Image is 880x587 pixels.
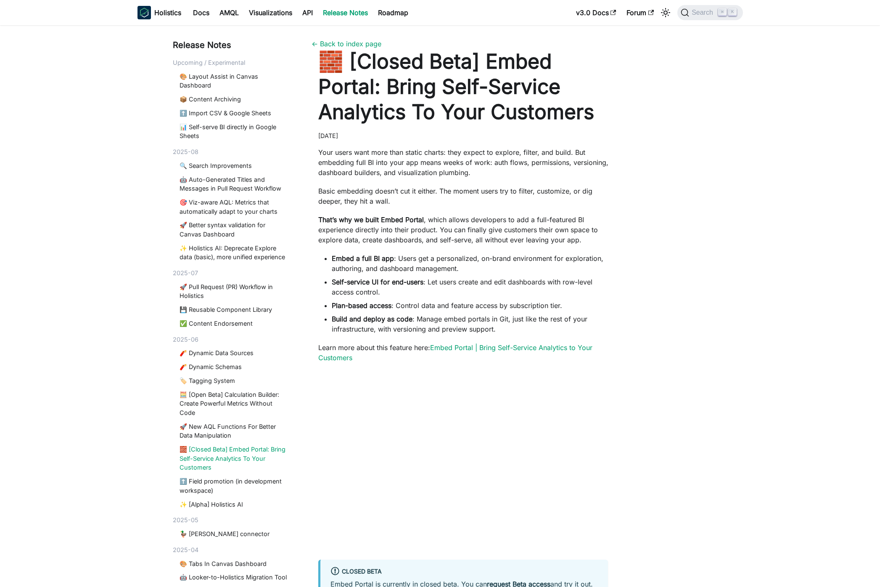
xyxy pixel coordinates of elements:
b: That’s why we built Embed Portal [318,215,424,224]
a: ✨ [Alpha] Holistics AI [180,500,288,509]
kbd: ⌘ [718,8,727,16]
h1: 🧱 [Closed Beta] Embed Portal: Bring Self-Service Analytics To Your Customers [318,49,608,125]
a: HolisticsHolistics [137,6,181,19]
a: 🔍 Search Improvements [180,161,288,170]
a: v3.0 Docs [571,6,621,19]
a: 📦 Content Archiving [180,95,288,104]
div: Release Notes [173,39,291,51]
a: 🤖 Looker-to-Holistics Migration Tool [180,573,288,582]
a: Embed Portal | Bring Self-Service Analytics to Your Customers [318,343,592,362]
a: 🤖 Auto-Generated Titles and Messages in Pull Request Workflow [180,175,288,193]
a: API [297,6,318,19]
b: Build and deploy as code [332,315,412,323]
a: ← Back to index page [312,40,381,48]
b: Self-service UI for end-users [332,278,423,286]
b: Holistics [154,8,181,18]
a: 📊 Self-serve BI directly in Google Sheets [180,122,288,141]
b: Plan-based access [332,301,391,310]
p: , which allows developers to add a full-featured BI experience directly into their product. You c... [318,215,608,245]
a: ⬆️ Field promotion (in development workspace) [180,477,288,495]
time: [DATE] [318,132,338,139]
a: 🧨 Dynamic Data Sources [180,348,288,358]
a: Visualizations [244,6,297,19]
button: Switch between dark and light mode (currently light mode) [659,6,672,19]
a: ✨ Holistics AI: Deprecate Explore data (basic), more unified experience [180,244,288,262]
a: 🚀 Pull Request (PR) Workflow in Holistics [180,282,288,300]
li: : Manage embed portals in Git, just like the rest of your infrastructure, with versioning and pre... [332,314,608,334]
div: 2025-07 [173,268,291,278]
a: Forum [621,6,659,19]
a: 🎯 Viz-aware AQL: Metrics that automatically adapt to your charts [180,198,288,216]
p: Basic embedding doesn’t cut it either. The moment users try to filter, customize, or dig deeper, ... [318,186,608,206]
img: Holistics [137,6,151,19]
a: 🚀 New AQL Functions For Better Data Manipulation [180,422,288,440]
a: 🧱 [Closed Beta] Embed Portal: Bring Self-Service Analytics To Your Customers [180,445,288,472]
a: ⬆️ Import CSV & Google Sheets [180,109,288,118]
iframe: YouTube video player [318,371,608,547]
a: 🦆 [PERSON_NAME] connector [180,529,288,539]
p: Your users want more than static charts: they expect to explore, filter, and build. But embedding... [318,147,608,178]
div: 2025-04 [173,545,291,555]
a: 🎨 Tabs In Canvas Dashboard [180,559,288,568]
a: Docs [188,6,214,19]
a: 💾 Reusable Component Library [180,305,288,314]
a: 🧨 Dynamic Schemas [180,362,288,372]
li: : Let users create and edit dashboards with row-level access control. [332,277,608,297]
a: AMQL [214,6,244,19]
div: 2025-06 [173,335,291,344]
a: 🎨 Layout Assist in Canvas Dashboard [180,72,288,90]
b: Embed a full BI app [332,254,394,263]
p: Learn more about this feature here: [318,343,608,363]
a: ✅ Content Endorsement [180,319,288,328]
button: Search (Command+K) [677,5,743,20]
div: Upcoming / Experimental [173,58,291,67]
a: 🧮 [Open Beta] Calculation Builder: Create Powerful Metrics Without Code [180,390,288,417]
li: : Control data and feature access by subscription tier. [332,300,608,311]
li: : Users get a personalized, on-brand environment for exploration, authoring, and dashboard manage... [332,253,608,274]
div: Closed Beta [330,566,598,577]
div: 2025-08 [173,147,291,157]
nav: Blog recent posts navigation [173,39,291,587]
a: Roadmap [373,6,413,19]
kbd: K [728,8,737,16]
a: 🏷️ Tagging System [180,376,288,385]
span: Search [689,9,718,16]
div: 2025-05 [173,515,291,525]
a: 🚀 Better syntax validation for Canvas Dashboard [180,220,288,239]
a: Release Notes [318,6,373,19]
